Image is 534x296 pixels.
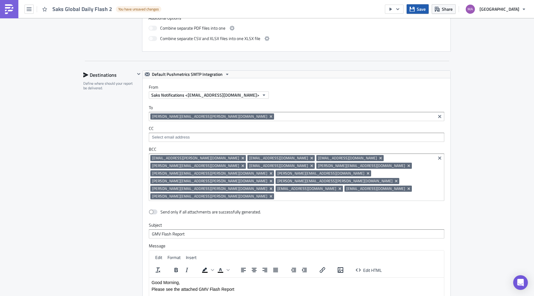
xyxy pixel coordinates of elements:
[2,2,292,7] p: Good Morning,
[118,7,159,12] span: You have unsaved changes
[269,170,274,176] button: Remove Tag
[335,266,346,274] button: Insert/edit image
[269,193,274,199] button: Remove Tag
[160,209,261,215] div: Send only if all attachments are successfully generated.
[406,186,412,192] button: Remove Tag
[277,179,393,183] span: [PERSON_NAME][EMAIL_ADDRESS][PERSON_NAME][DOMAIN_NAME]
[2,9,292,14] p: Please see the attached GMV Flash Report
[394,178,399,184] button: Remove Tag
[462,2,529,16] button: [GEOGRAPHIC_DATA]
[4,4,14,14] img: PushMetrics
[149,126,444,131] label: CC
[182,266,192,274] button: Italic
[432,4,456,14] button: Share
[167,254,181,261] span: Format
[249,156,308,161] span: [EMAIL_ADDRESS][DOMAIN_NAME]
[479,6,519,12] span: [GEOGRAPHIC_DATA]
[135,70,142,78] button: Hide content
[149,146,444,152] label: BCC
[363,267,382,273] span: Edit HTML
[318,156,377,161] span: [EMAIL_ADDRESS][DOMAIN_NAME]
[52,6,113,13] span: Saks Global Daily Flash 2
[152,163,239,168] span: [PERSON_NAME][EMAIL_ADDRESS][DOMAIN_NAME]
[309,155,315,161] button: Remove Tag
[269,113,274,120] button: Remove Tag
[143,71,232,78] button: Default Pushmetrics SMTP Integration
[337,186,343,192] button: Remove Tag
[353,266,384,274] button: Edit HTML
[378,155,384,161] button: Remove Tag
[465,4,476,14] img: Avatar
[277,171,364,176] span: [PERSON_NAME][EMAIL_ADDRESS][DOMAIN_NAME]
[83,70,135,80] div: Destinations
[317,266,328,274] button: Insert/edit link
[366,170,371,176] button: Remove Tag
[442,6,453,12] span: Share
[153,266,163,274] button: Clear formatting
[249,266,259,274] button: Align center
[346,186,405,191] span: [EMAIL_ADDRESS][DOMAIN_NAME]
[151,92,259,98] span: Saks Notifications <[EMAIL_ADDRESS][DOMAIN_NAME]>
[436,154,443,162] button: Clear selected items
[160,35,260,42] span: Combine separate CSV and XLSX files into one XLSX file
[149,222,444,228] label: Subject
[149,15,444,21] label: Additional Options
[152,186,267,191] span: [PERSON_NAME][EMAIL_ADDRESS][PERSON_NAME][DOMAIN_NAME]
[149,243,444,249] label: Message
[269,186,274,192] button: Remove Tag
[152,179,267,183] span: [PERSON_NAME][EMAIL_ADDRESS][PERSON_NAME][DOMAIN_NAME]
[2,2,292,14] body: Rich Text Area. Press ALT-0 for help.
[407,4,429,14] button: Save
[240,155,246,161] button: Remove Tag
[309,163,315,169] button: Remove Tag
[288,266,299,274] button: Decrease indent
[513,275,528,290] div: Open Intercom Messenger
[299,266,310,274] button: Increase indent
[83,81,135,91] div: Define where should your report be delivered.
[200,266,215,274] div: Background color
[436,113,443,120] button: Clear selected items
[152,71,223,78] span: Default Pushmetrics SMTP Integration
[160,24,225,32] span: Combine separate PDF files into one
[155,254,162,261] span: Edit
[249,163,308,168] span: [EMAIL_ADDRESS][DOMAIN_NAME]
[270,266,281,274] button: Justify
[149,84,450,90] label: From
[238,266,249,274] button: Align left
[269,178,274,184] button: Remove Tag
[318,163,405,168] span: [PERSON_NAME][EMAIL_ADDRESS][DOMAIN_NAME]
[152,171,267,176] span: [PERSON_NAME][EMAIL_ADDRESS][PERSON_NAME][DOMAIN_NAME]
[152,156,239,161] span: [EMAIL_ADDRESS][PERSON_NAME][DOMAIN_NAME]
[150,134,442,140] input: Select em ail add ress
[186,254,197,261] span: Insert
[406,163,412,169] button: Remove Tag
[240,163,246,169] button: Remove Tag
[152,194,267,199] span: [PERSON_NAME][EMAIL_ADDRESS][PERSON_NAME][DOMAIN_NAME]
[152,114,267,119] span: [PERSON_NAME][EMAIL_ADDRESS][PERSON_NAME][DOMAIN_NAME]
[149,105,444,110] label: To
[215,266,231,274] div: Text color
[171,266,181,274] button: Bold
[260,266,270,274] button: Align right
[417,6,426,12] span: Save
[149,91,269,99] button: Saks Notifications <[EMAIL_ADDRESS][DOMAIN_NAME]>
[277,186,336,191] span: [EMAIL_ADDRESS][DOMAIN_NAME]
